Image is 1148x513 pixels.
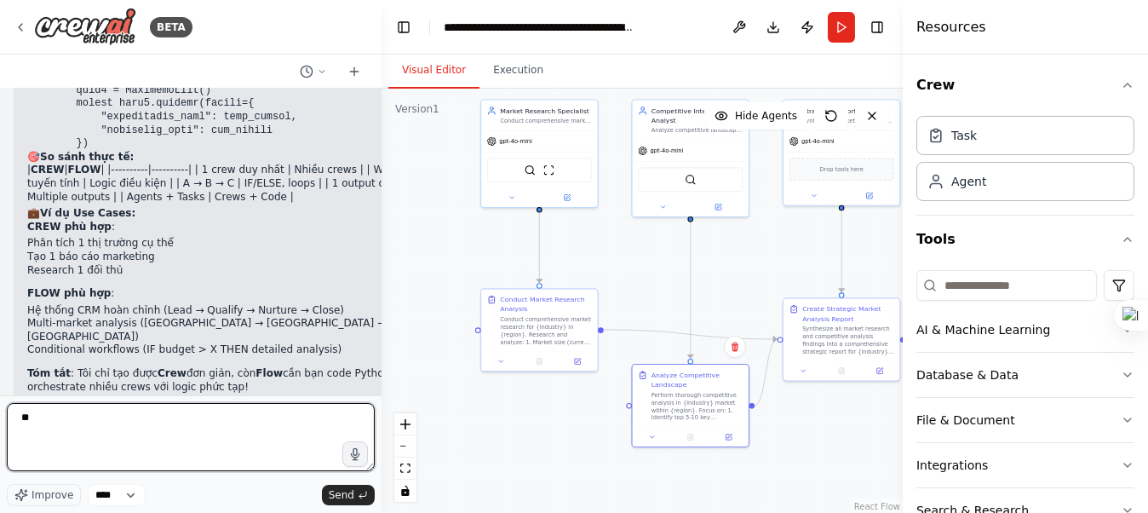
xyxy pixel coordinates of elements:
button: zoom out [394,435,416,458]
button: Click to speak your automation idea [342,441,368,467]
div: Conduct Market Research Analysis [500,295,592,314]
button: Open in side panel [712,431,744,442]
span: gpt-4o-mini [499,137,532,145]
div: React Flow controls [394,413,416,502]
div: Conduct comprehensive market research for {industry} in {region}, analyzing market size, growth t... [500,118,592,125]
nav: breadcrumb [444,19,635,36]
p: : [27,221,426,234]
button: Send [322,485,375,505]
button: zoom in [394,413,416,435]
button: Open in side panel [864,366,896,377]
img: SerperDevTool [685,174,696,185]
p: : Tôi chỉ tạo được đơn giản, còn cần bạn code Python để orchestrate nhiều crews với logic phức tạp! [27,367,426,394]
div: Market Research SpecialistConduct comprehensive market research for {industry} in {region}, analy... [480,100,599,209]
button: Execution [479,53,557,89]
img: ScrapeWebsiteTool [543,164,554,176]
div: Conduct comprehensive market research for {industry} in {region}. Research and analyze: 1. Market... [500,315,592,345]
button: No output available [822,366,862,377]
div: Agent [951,173,986,190]
span: gpt-4o-mini [801,137,835,145]
li: Tạo 1 báo cáo marketing [27,251,426,264]
li: Conditional workflows (IF budget > X THEN detailed analysis) [27,343,426,357]
span: Hide Agents [735,109,797,123]
p: : [27,287,426,301]
div: Market Research Specialist [500,106,592,115]
span: gpt-4o-mini [651,147,684,155]
g: Edge from a1b535d1-c948-4107-a362-a4c12fa87ec6 to 3e38ee1d-1541-4ed6-91fa-b3224fb21041 [686,221,695,358]
h2: 💼 [27,207,426,221]
span: Improve [32,488,73,502]
strong: CREW [31,164,64,176]
div: Task [951,127,977,144]
h4: Resources [916,17,986,37]
button: Open in side panel [842,190,896,201]
p: | | | |----------|----------| | 1 crew duy nhất | Nhiều crews | | Workflow tuyến tính | Logic điề... [27,164,426,204]
button: Hide Agents [704,102,807,130]
div: Conduct Market Research AnalysisConduct comprehensive market research for {industry} in {region}.... [480,288,599,372]
button: Open in side panel [561,356,594,367]
strong: Flow [255,367,283,379]
div: Analyze Competitive Landscape [651,371,743,389]
button: Integrations [916,443,1134,487]
button: toggle interactivity [394,480,416,502]
span: Send [329,488,354,502]
button: Crew [916,61,1134,109]
h2: 🎯 [27,151,426,164]
strong: Ví dụ Use Cases: [40,207,135,219]
button: Switch to previous chat [293,61,334,82]
div: Analyze competitive landscape in {industry}, identifying key competitors, their strategies, stren... [651,127,743,135]
button: Hide left sidebar [392,15,416,39]
img: Logo [34,8,136,46]
strong: Crew [158,367,187,379]
div: Version 1 [395,102,439,116]
a: React Flow attribution [854,502,900,511]
button: No output available [519,356,560,367]
div: Strategic Report WriterSynthesize market research and competitive analysis data into comprehensiv... [783,100,901,206]
button: Open in side panel [540,192,594,203]
div: Competitive Intelligence Analyst [651,106,743,124]
button: Hide right sidebar [865,15,889,39]
div: Synthesize all market research and competitive analysis findings into a comprehensive strategic r... [802,326,894,355]
div: BETA [150,17,192,37]
button: Delete node [724,336,746,358]
strong: Tóm tắt [27,367,71,379]
span: Drop tools here [820,164,864,174]
g: Edge from ea5a428a-e2fc-43fe-8bc2-ba0a5481e202 to 7a4c959f-b6d1-416a-8399-6f396ca8c332 [535,211,544,283]
div: Crew [916,109,1134,215]
button: No output available [670,431,710,442]
button: Improve [7,484,81,506]
li: Hệ thống CRM hoàn chỉnh (Lead → Qualify → Nurture → Close) [27,304,426,318]
button: Database & Data [916,353,1134,397]
li: Phân tích 1 thị trường cụ thể [27,237,426,251]
button: Start a new chat [341,61,368,82]
g: Edge from 3e38ee1d-1541-4ed6-91fa-b3224fb21041 to 72b88e8b-e621-4404-8c2d-49ecb62bef76 [755,334,778,410]
div: Competitive Intelligence AnalystAnalyze competitive landscape in {industry}, identifying key comp... [631,100,749,218]
li: Multi-market analysis ([GEOGRAPHIC_DATA] → [GEOGRAPHIC_DATA] → [GEOGRAPHIC_DATA]) [27,317,426,343]
li: Research 1 đối thủ [27,264,426,278]
strong: CREW phù hợp [27,221,112,233]
div: Create Strategic Market Analysis ReportSynthesize all market research and competitive analysis fi... [783,297,901,381]
g: Edge from 7a4c959f-b6d1-416a-8399-6f396ca8c332 to 72b88e8b-e621-4404-8c2d-49ecb62bef76 [604,325,777,343]
div: Perform thorough competitive analysis in {industry} market within {region}. Focus on: 1. Identify... [651,391,743,421]
div: Strategic Report Writer [802,106,894,115]
g: Edge from 5929c315-9851-4064-8bbd-d816783c7122 to 72b88e8b-e621-4404-8c2d-49ecb62bef76 [837,210,847,292]
img: SerperDevTool [525,164,536,176]
div: Analyze Competitive LandscapePerform thorough competitive analysis in {industry} market within {r... [631,364,749,447]
div: Synthesize market research and competitive analysis data into comprehensive, actionable strategic... [802,118,894,125]
button: Tools [916,216,1134,263]
button: File & Document [916,398,1134,442]
button: fit view [394,458,416,480]
strong: So sánh thực tế: [40,151,134,163]
button: AI & Machine Learning [916,308,1134,352]
button: Open in side panel [692,201,745,212]
div: Create Strategic Market Analysis Report [802,304,894,323]
strong: FLOW phù hợp [27,287,111,299]
button: Visual Editor [388,53,479,89]
strong: FLOW [68,164,101,176]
